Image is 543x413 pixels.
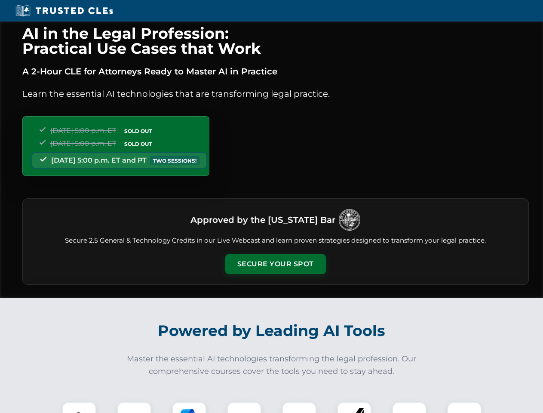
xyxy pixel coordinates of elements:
img: Trusted CLEs [13,4,116,17]
p: A 2-Hour CLE for Attorneys Ready to Master AI in Practice [22,65,529,78]
p: Master the essential AI technologies transforming the legal profession. Our comprehensive courses... [121,353,422,378]
span: [DATE] 5:00 p.m. ET [50,126,116,135]
img: Logo [339,209,360,231]
h2: Powered by Leading AI Tools [34,316,510,346]
h3: Approved by the [US_STATE] Bar [190,212,335,228]
span: SOLD OUT [121,126,155,136]
h1: AI in the Legal Profession: Practical Use Cases that Work [22,26,529,56]
span: [DATE] 5:00 p.m. ET [50,139,116,148]
p: Learn the essential AI technologies that are transforming legal practice. [22,87,529,101]
button: Secure Your Spot [225,254,326,274]
p: Secure 2.5 General & Technology Credits in our Live Webcast and learn proven strategies designed ... [33,236,518,246]
span: SOLD OUT [121,139,155,148]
